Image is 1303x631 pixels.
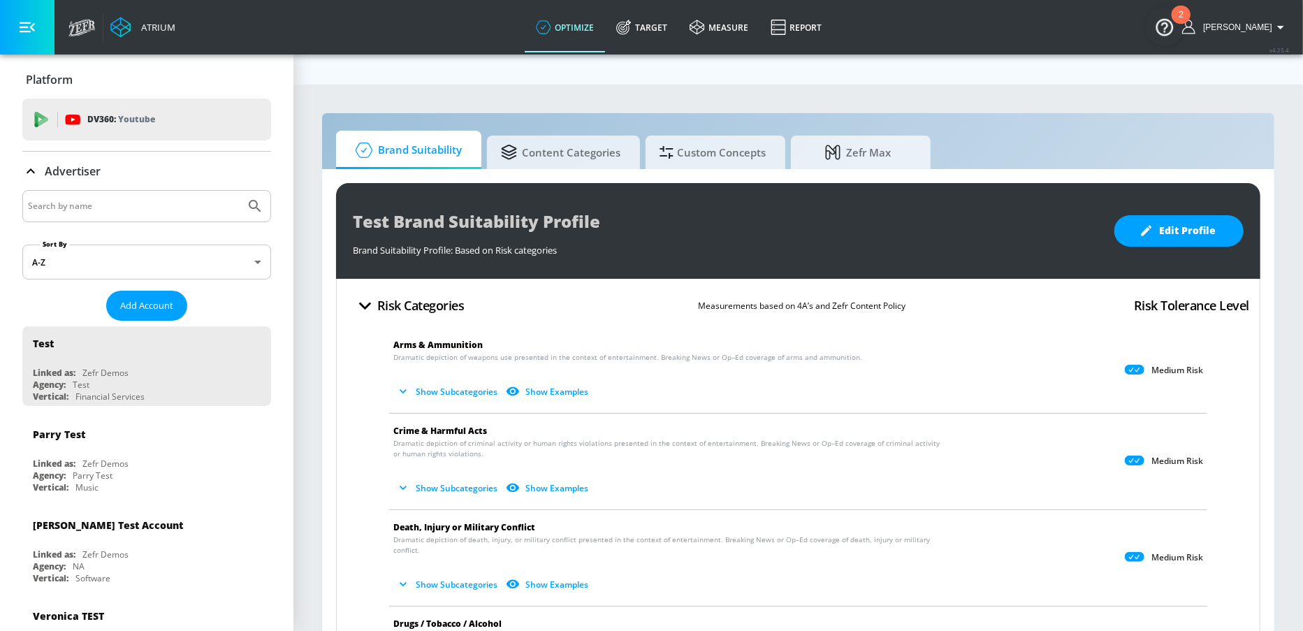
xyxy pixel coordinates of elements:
[33,609,104,623] div: Veronica TEST
[805,136,911,169] span: Zefr Max
[393,573,503,596] button: Show Subcategories
[73,470,112,481] div: Parry Test
[22,417,271,497] div: Parry TestLinked as:Zefr DemosAgency:Parry TestVertical:Music
[759,2,833,52] a: Report
[33,367,75,379] div: Linked as:
[1182,19,1289,36] button: [PERSON_NAME]
[503,477,594,500] button: Show Examples
[1269,46,1289,54] span: v 4.25.4
[22,245,271,280] div: A-Z
[33,379,66,391] div: Agency:
[1114,215,1244,247] button: Edit Profile
[75,391,145,402] div: Financial Services
[33,391,68,402] div: Vertical:
[1198,22,1272,32] span: login as: sarah.grindle@zefr.com
[353,237,1100,256] div: Brand Suitability Profile: Based on Risk categories
[33,560,66,572] div: Agency:
[1134,296,1249,315] h4: Risk Tolerance Level
[22,99,271,140] div: DV360: Youtube
[393,535,945,556] span: Dramatic depiction of death, injury, or military conflict presented in the context of entertainme...
[1179,15,1184,33] div: 2
[393,521,535,533] span: Death, Injury or Military Conflict
[45,164,101,179] p: Advertiser
[1151,365,1203,376] p: Medium Risk
[393,425,487,437] span: Crime & Harmful Acts
[660,136,766,169] span: Custom Concepts
[698,298,905,313] p: Measurements based on 4A’s and Zefr Content Policy
[106,291,187,321] button: Add Account
[393,380,503,403] button: Show Subcategories
[503,380,594,403] button: Show Examples
[350,133,462,167] span: Brand Suitability
[73,560,85,572] div: NA
[503,573,594,596] button: Show Examples
[110,17,175,38] a: Atrium
[22,326,271,406] div: TestLinked as:Zefr DemosAgency:TestVertical:Financial Services
[393,352,862,363] span: Dramatic depiction of weapons use presented in the context of entertainment. Breaking News or Op–...
[118,112,155,126] p: Youtube
[26,72,73,87] p: Platform
[347,289,470,322] button: Risk Categories
[22,508,271,588] div: [PERSON_NAME] Test AccountLinked as:Zefr DemosAgency:NAVertical:Software
[40,240,70,249] label: Sort By
[1145,7,1184,46] button: Open Resource Center, 2 new notifications
[136,21,175,34] div: Atrium
[1142,222,1216,240] span: Edit Profile
[605,2,678,52] a: Target
[393,438,945,459] span: Dramatic depiction of criminal activity or human rights violations presented in the context of en...
[28,197,240,215] input: Search by name
[87,112,155,127] p: DV360:
[82,367,129,379] div: Zefr Demos
[75,481,99,493] div: Music
[82,549,129,560] div: Zefr Demos
[678,2,759,52] a: measure
[33,470,66,481] div: Agency:
[501,136,620,169] span: Content Categories
[82,458,129,470] div: Zefr Demos
[1151,456,1203,467] p: Medium Risk
[22,60,271,99] div: Platform
[33,518,183,532] div: [PERSON_NAME] Test Account
[393,339,483,351] span: Arms & Ammunition
[525,2,605,52] a: optimize
[75,572,110,584] div: Software
[22,152,271,191] div: Advertiser
[393,477,503,500] button: Show Subcategories
[393,618,502,630] span: Drugs / Tobacco / Alcohol
[377,296,465,315] h4: Risk Categories
[1151,552,1203,563] p: Medium Risk
[33,337,54,350] div: Test
[120,298,173,314] span: Add Account
[33,428,85,441] div: Parry Test
[33,549,75,560] div: Linked as:
[33,572,68,584] div: Vertical:
[33,458,75,470] div: Linked as:
[33,481,68,493] div: Vertical:
[73,379,89,391] div: Test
